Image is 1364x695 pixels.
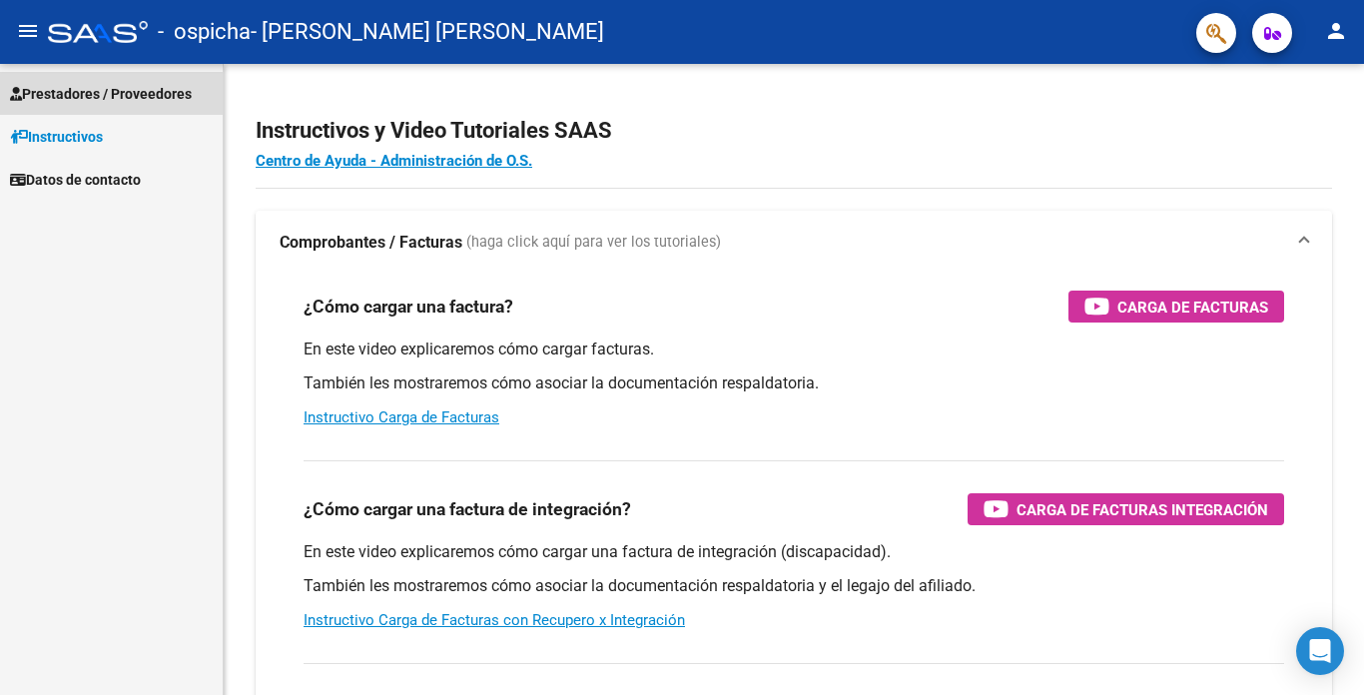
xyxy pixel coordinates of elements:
span: - ospicha [158,10,251,54]
p: En este video explicaremos cómo cargar una factura de integración (discapacidad). [304,541,1284,563]
p: También les mostraremos cómo asociar la documentación respaldatoria. [304,372,1284,394]
h2: Instructivos y Video Tutoriales SAAS [256,112,1332,150]
span: (haga click aquí para ver los tutoriales) [466,232,721,254]
mat-expansion-panel-header: Comprobantes / Facturas (haga click aquí para ver los tutoriales) [256,211,1332,275]
span: Prestadores / Proveedores [10,83,192,105]
span: - [PERSON_NAME] [PERSON_NAME] [251,10,604,54]
p: También les mostraremos cómo asociar la documentación respaldatoria y el legajo del afiliado. [304,575,1284,597]
span: Instructivos [10,126,103,148]
span: Datos de contacto [10,169,141,191]
button: Carga de Facturas Integración [968,493,1284,525]
a: Instructivo Carga de Facturas [304,408,499,426]
strong: Comprobantes / Facturas [280,232,462,254]
a: Instructivo Carga de Facturas con Recupero x Integración [304,611,685,629]
mat-icon: person [1324,19,1348,43]
mat-icon: menu [16,19,40,43]
h3: ¿Cómo cargar una factura? [304,293,513,321]
span: Carga de Facturas Integración [1017,497,1268,522]
button: Carga de Facturas [1068,291,1284,323]
h3: ¿Cómo cargar una factura de integración? [304,495,631,523]
a: Centro de Ayuda - Administración de O.S. [256,152,532,170]
span: Carga de Facturas [1117,295,1268,320]
div: Open Intercom Messenger [1296,627,1344,675]
p: En este video explicaremos cómo cargar facturas. [304,339,1284,360]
